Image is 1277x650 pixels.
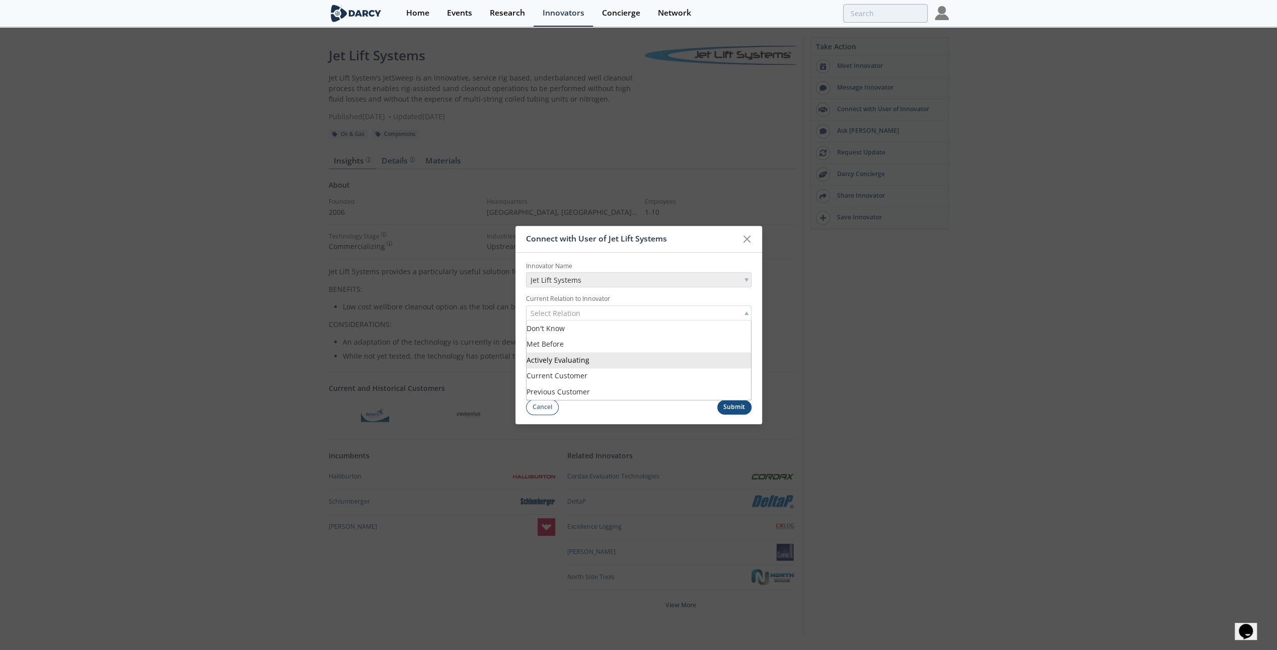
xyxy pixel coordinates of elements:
div: Connect with User of Jet Lift Systems [526,229,738,249]
span: Current Customer [527,371,587,381]
div: Network [658,9,691,17]
input: Advanced Search [843,4,928,23]
div: Research [490,9,525,17]
iframe: chat widget [1235,610,1267,640]
label: Current Relation to Innovator [526,295,752,304]
div: Innovators [543,9,584,17]
span: Select Relation [531,306,580,320]
div: Select Relation [526,306,752,321]
span: Jet Lift Systems [531,275,581,285]
span: Met Before [527,340,564,349]
img: logo-wide.svg [329,5,384,22]
div: Events [447,9,472,17]
span: Previous Customer [527,387,590,396]
img: Profile [935,6,949,20]
label: Innovator Name [526,262,752,271]
div: Concierge [602,9,640,17]
div: Home [406,9,429,17]
button: Submit [717,400,752,415]
div: Jet Lift Systems [526,273,752,288]
button: Cancel [526,399,559,415]
span: Actively Evaluating [527,355,589,365]
span: Don't Know [527,323,565,333]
